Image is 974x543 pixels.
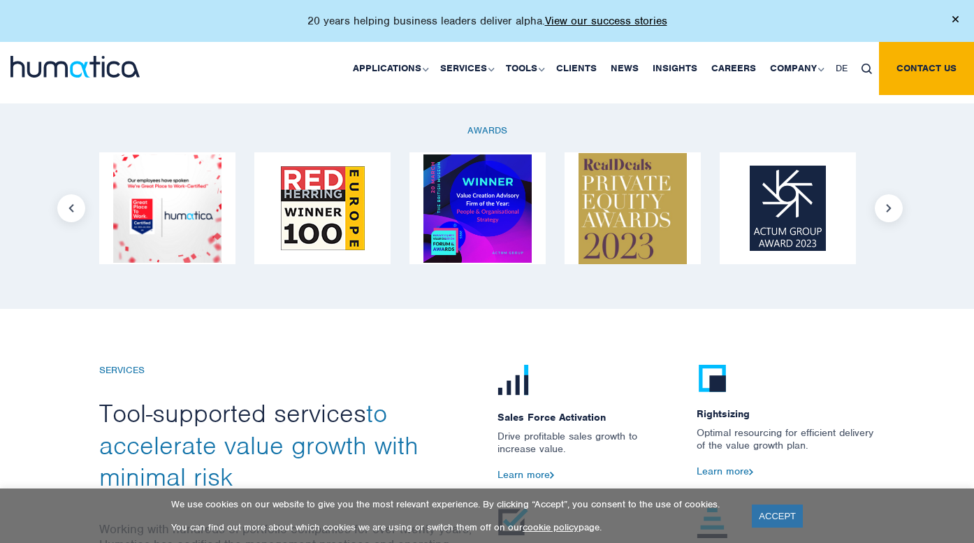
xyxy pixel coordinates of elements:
a: ACCEPT [752,505,803,528]
a: Tools [499,42,549,95]
h6: SERVICES [99,365,477,377]
img: Logo [113,154,221,263]
img: Logo [750,166,826,251]
img: arrow2 [749,469,753,475]
img: Logo [423,154,532,263]
a: DE [829,42,855,95]
a: Services [433,42,499,95]
a: Learn more [497,468,554,481]
img: search_icon [862,64,872,74]
p: 20 years helping business leaders deliver alpha. [307,14,667,28]
span: DE [836,62,848,74]
img: Logo [281,166,365,250]
p: We use cookies on our website to give you the most relevant experience. By clicking “Accept”, you... [171,498,734,510]
h2: Tool-supported services [99,398,477,493]
a: Careers [704,42,763,95]
img: arrow2 [550,472,554,478]
a: Contact us [879,42,974,95]
a: View our success stories [545,14,667,28]
button: Previous [57,194,85,222]
p: AWARDS [99,124,875,136]
span: to accelerate value growth with minimal risk [99,397,419,493]
a: Insights [646,42,704,95]
img: logo [10,56,140,78]
p: Optimal resourcing for efficient delivery of the value growth plan. [697,426,875,465]
p: Drive profitable sales growth to increase value. [497,430,676,469]
img: Logo [579,153,687,264]
a: Applications [346,42,433,95]
a: News [604,42,646,95]
button: Next [875,194,903,222]
a: Company [763,42,829,95]
p: You can find out more about which cookies we are using or switch them off on our page. [171,521,734,533]
a: Clients [549,42,604,95]
span: Rightsizing [697,394,875,426]
a: cookie policy [523,521,579,533]
span: Sales Force Activation [497,398,676,430]
a: Learn more [697,465,753,477]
